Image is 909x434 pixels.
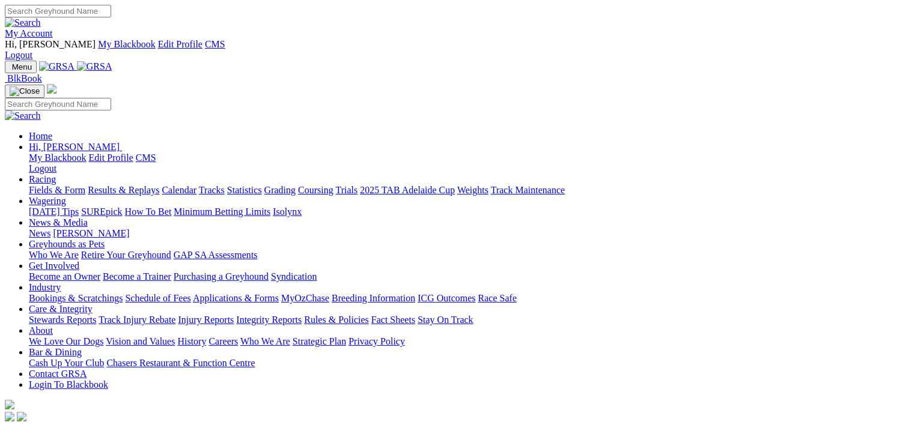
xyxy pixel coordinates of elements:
[29,315,96,325] a: Stewards Reports
[264,185,296,195] a: Grading
[478,293,516,303] a: Race Safe
[360,185,455,195] a: 2025 TAB Adelaide Cup
[98,39,156,49] a: My Blackbook
[81,206,122,217] a: SUREpick
[47,84,56,94] img: logo-grsa-white.png
[88,185,159,195] a: Results & Replays
[5,28,53,38] a: My Account
[29,293,904,304] div: Industry
[29,261,79,271] a: Get Involved
[29,336,103,346] a: We Love Our Dogs
[418,293,475,303] a: ICG Outcomes
[418,315,473,325] a: Stay On Track
[106,358,255,368] a: Chasers Restaurant & Function Centre
[162,185,196,195] a: Calendar
[236,315,302,325] a: Integrity Reports
[17,412,26,421] img: twitter.svg
[29,185,904,196] div: Racing
[29,217,88,228] a: News & Media
[29,174,56,184] a: Racing
[5,98,111,110] input: Search
[99,315,175,325] a: Track Injury Rebate
[335,185,357,195] a: Trials
[29,206,79,217] a: [DATE] Tips
[227,185,262,195] a: Statistics
[5,61,37,73] button: Toggle navigation
[5,412,14,421] img: facebook.svg
[29,336,904,347] div: About
[304,315,369,325] a: Rules & Policies
[29,358,104,368] a: Cash Up Your Club
[29,196,66,206] a: Wagering
[29,239,105,249] a: Greyhounds as Pets
[29,250,79,260] a: Who We Are
[5,39,96,49] span: Hi, [PERSON_NAME]
[77,61,112,72] img: GRSA
[29,185,85,195] a: Fields & Form
[177,336,206,346] a: History
[89,152,133,163] a: Edit Profile
[273,206,302,217] a: Isolynx
[240,336,290,346] a: Who We Are
[371,315,415,325] a: Fact Sheets
[5,17,41,28] img: Search
[29,325,53,336] a: About
[125,293,190,303] a: Schedule of Fees
[5,73,42,83] a: BlkBook
[103,271,171,282] a: Become a Trainer
[5,50,32,60] a: Logout
[29,163,56,173] a: Logout
[174,206,270,217] a: Minimum Betting Limits
[348,336,405,346] a: Privacy Policy
[178,315,234,325] a: Injury Reports
[271,271,317,282] a: Syndication
[5,85,44,98] button: Toggle navigation
[5,110,41,121] img: Search
[205,39,225,49] a: CMS
[53,228,129,238] a: [PERSON_NAME]
[29,142,120,152] span: Hi, [PERSON_NAME]
[39,61,74,72] img: GRSA
[29,347,82,357] a: Bar & Dining
[125,206,172,217] a: How To Bet
[5,39,904,61] div: My Account
[457,185,488,195] a: Weights
[5,400,14,409] img: logo-grsa-white.png
[29,271,100,282] a: Become an Owner
[29,379,108,390] a: Login To Blackbook
[491,185,565,195] a: Track Maintenance
[29,228,904,239] div: News & Media
[29,271,904,282] div: Get Involved
[29,358,904,369] div: Bar & Dining
[29,293,123,303] a: Bookings & Scratchings
[29,152,87,163] a: My Blackbook
[29,315,904,325] div: Care & Integrity
[29,282,61,292] a: Industry
[199,185,225,195] a: Tracks
[7,73,42,83] span: BlkBook
[29,142,122,152] a: Hi, [PERSON_NAME]
[29,304,93,314] a: Care & Integrity
[174,271,269,282] a: Purchasing a Greyhound
[29,131,52,141] a: Home
[298,185,333,195] a: Coursing
[281,293,329,303] a: MyOzChase
[174,250,258,260] a: GAP SA Assessments
[136,152,156,163] a: CMS
[81,250,171,260] a: Retire Your Greyhound
[29,369,87,379] a: Contact GRSA
[10,86,40,96] img: Close
[12,62,32,71] span: Menu
[332,293,415,303] a: Breeding Information
[193,293,279,303] a: Applications & Forms
[29,206,904,217] div: Wagering
[106,336,175,346] a: Vision and Values
[158,39,202,49] a: Edit Profile
[5,5,111,17] input: Search
[208,336,238,346] a: Careers
[29,152,904,174] div: Hi, [PERSON_NAME]
[29,250,904,261] div: Greyhounds as Pets
[293,336,346,346] a: Strategic Plan
[29,228,50,238] a: News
